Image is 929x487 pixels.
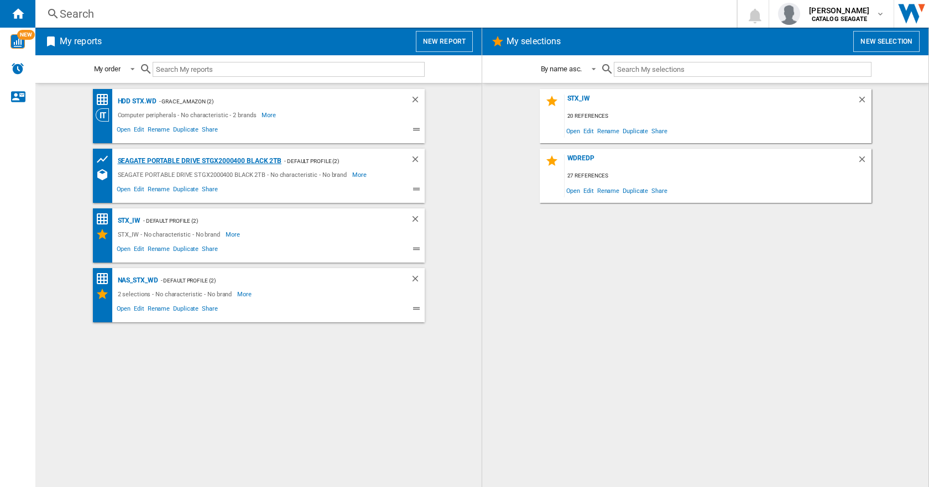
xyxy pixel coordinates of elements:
[146,303,171,317] span: Rename
[94,65,121,73] div: My order
[96,287,115,301] div: My Selections
[410,154,425,168] div: Delete
[140,214,388,228] div: - Default profile (2)
[171,184,200,197] span: Duplicate
[171,303,200,317] span: Duplicate
[153,62,425,77] input: Search My reports
[17,30,35,40] span: NEW
[596,123,621,138] span: Rename
[565,169,871,183] div: 27 references
[132,184,146,197] span: Edit
[281,154,388,168] div: - Default profile (2)
[171,124,200,138] span: Duplicate
[410,214,425,228] div: Delete
[115,228,226,241] div: STX_IW - No characteristic - No brand
[857,154,871,169] div: Delete
[132,303,146,317] span: Edit
[115,95,156,108] div: HDD STX.WD
[812,15,867,23] b: CATALOG SEAGATE
[596,183,621,198] span: Rename
[115,124,133,138] span: Open
[200,303,220,317] span: Share
[115,108,262,122] div: Computer peripherals - No characteristic - 2 brands
[96,93,115,107] div: Price Matrix
[96,212,115,226] div: Price Matrix
[115,168,353,181] div: SEAGATE PORTABLE DRIVE STGX2000400 BLACK 2TB - No characteristic - No brand
[115,244,133,257] span: Open
[565,154,857,169] div: WDRedP
[582,183,596,198] span: Edit
[778,3,800,25] img: profile.jpg
[853,31,920,52] button: New selection
[146,244,171,257] span: Rename
[96,153,115,166] div: Prices and No. offers by retailer graph
[614,62,871,77] input: Search My selections
[200,184,220,197] span: Share
[226,228,242,241] span: More
[582,123,596,138] span: Edit
[115,303,133,317] span: Open
[504,31,563,52] h2: My selections
[58,31,104,52] h2: My reports
[621,183,650,198] span: Duplicate
[115,214,140,228] div: STX_IW
[96,228,115,241] div: My Selections
[200,244,220,257] span: Share
[200,124,220,138] span: Share
[171,244,200,257] span: Duplicate
[156,95,388,108] div: - Grace_Amazon (2)
[115,274,158,287] div: NAS_STX_WD
[237,287,253,301] span: More
[565,123,582,138] span: Open
[262,108,278,122] span: More
[115,287,238,301] div: 2 selections - No characteristic - No brand
[132,244,146,257] span: Edit
[416,31,473,52] button: New report
[352,168,368,181] span: More
[410,274,425,287] div: Delete
[541,65,582,73] div: By name asc.
[96,272,115,286] div: Price Matrix
[96,168,115,181] div: References
[650,123,669,138] span: Share
[857,95,871,109] div: Delete
[11,62,24,75] img: alerts-logo.svg
[158,274,388,287] div: - Default profile (2)
[809,5,869,16] span: [PERSON_NAME]
[565,109,871,123] div: 20 references
[146,124,171,138] span: Rename
[650,183,669,198] span: Share
[115,154,282,168] div: SEAGATE PORTABLE DRIVE STGX2000400 BLACK 2TB
[60,6,708,22] div: Search
[132,124,146,138] span: Edit
[565,95,857,109] div: STX_IW
[565,183,582,198] span: Open
[96,108,115,122] div: Category View
[621,123,650,138] span: Duplicate
[11,34,25,49] img: wise-card.svg
[146,184,171,197] span: Rename
[115,184,133,197] span: Open
[410,95,425,108] div: Delete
